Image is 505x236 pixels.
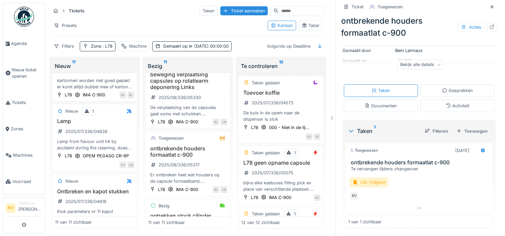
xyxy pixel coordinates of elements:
[92,108,94,114] div: 1
[148,71,227,91] h3: beweging verplaatsing capsules op rotatiearm deponering Links
[11,40,42,47] span: Agenda
[221,119,227,125] div: LM
[158,119,165,125] div: L78
[213,119,219,125] div: BL
[294,150,296,156] div: 1
[458,22,484,32] div: Acties
[454,127,490,136] div: Toevoegen
[397,60,444,70] div: Bekijk alle details
[348,127,419,135] div: Taken
[251,124,258,131] div: L78
[3,57,45,89] a: Nieuw ticket openen
[148,213,227,219] h3: optrekken stock cilinder
[221,186,227,193] div: LM
[176,186,198,193] div: IMA C-900
[148,104,227,117] div: De verplaatsing van de capsules gaat soms met schokken. speling op de geleiding van de cilinders....
[148,62,228,70] div: Bezig
[65,128,107,135] div: 2025/07/336/04838
[159,135,184,141] div: Toegewezen
[148,172,227,184] div: Er ontbreken heel wat houders op de capsule formaatband. preventief na te kijken. reinigen, er pl...
[269,124,309,131] div: 000 - Niet in de lij...
[12,99,42,106] span: Tickets
[51,41,77,51] div: Filters
[269,194,291,201] div: IMA C-900
[306,133,312,140] div: KV
[349,148,378,153] div: Toegewezen
[55,118,134,124] h3: Lamp
[241,160,320,166] h3: L78 geen opname capsule
[251,194,258,201] div: L78
[241,62,321,70] div: Te controleren
[55,138,134,151] div: Lamp from flavour unit hit by accident during the cleaning, does not working.
[342,47,496,54] div: Beni Lannaux
[83,153,129,159] div: OPEM PEGASO CR-8P
[3,116,45,142] a: Zones
[252,211,280,217] div: Taken gedaan
[241,219,280,226] div: 12 van 12 zichtbaar
[163,43,229,49] div: Gemaakt op
[6,203,16,213] li: NV
[294,211,296,217] div: 1
[119,92,126,98] div: KK
[351,159,490,166] h3: ontbrekende houders formaatlat c-900
[252,150,280,156] div: Taken gedaan
[101,44,112,49] span: : L78
[3,168,45,195] a: Voorraad
[349,177,388,187] div: Lijn Vrijgave
[200,6,218,16] div: Taken
[302,22,319,29] div: Tabel
[65,153,72,159] div: L78
[314,133,320,140] div: PS
[314,194,320,201] div: NV
[349,191,359,201] div: BV
[422,127,451,136] div: Filteren
[241,110,320,122] div: De buis in de opem naar de dispenser is stuk
[83,92,105,98] div: IMA C-900
[241,90,320,96] h3: Toevoer koffie
[65,92,72,98] div: L78
[6,201,42,217] a: NV Technicus[PERSON_NAME]
[3,30,45,57] a: Agenda
[220,6,268,15] div: Ticket aanmaken
[279,62,283,70] sup: 12
[55,62,135,70] div: Nieuw
[128,162,134,168] div: LM
[55,77,134,90] div: kartonnen worden niet goed gepakt er komt altijd dubbel mee of karton blijf hangen daardoor stopt...
[364,103,397,109] div: Documenten
[442,87,473,94] div: Gesprekken
[91,43,112,49] div: Zone
[264,41,313,51] div: Volgorde op Deadline
[55,219,92,226] div: 11 van 11 zichtbaar
[252,100,293,106] div: 2025/07/336/04573
[55,188,134,195] h3: Ontbreken en kapot stukken
[12,67,42,79] span: Nieuw ticket openen
[3,142,45,168] a: Machines
[148,219,185,226] div: 11 van 11 zichtbaar
[446,103,469,109] div: Activiteit
[159,162,200,168] div: 2025/08/336/05317
[129,43,147,49] div: Machine
[18,201,42,215] li: [PERSON_NAME]
[374,127,375,135] sup: 1
[371,87,390,94] div: Taken
[351,4,363,10] div: Ticket
[66,8,87,14] strong: Tickets
[159,203,170,209] div: Bezig
[65,198,106,205] div: 2025/07/336/04818
[213,186,219,193] div: BL
[351,166,490,172] div: Te vervangen tijdens changeover
[348,219,382,225] div: 1 van 1 zichtbaar
[164,62,167,70] sup: 11
[51,21,80,30] div: Presets
[12,178,42,185] span: Voorraad
[148,145,227,158] h3: ontbrekende houders formaatlat c-900
[377,4,403,10] div: Toegewezen
[252,80,280,86] div: Taken gedaan
[455,147,470,154] div: [DATE]
[3,89,45,116] a: Tickets
[176,119,198,125] div: IMA C-900
[14,7,34,27] img: Badge_color-CXgf-gQk.svg
[241,180,320,192] div: bijna elke keeboxes filling pick en place van verschillende plaatsen. vervangen van de zuignappen
[11,126,42,132] span: Zones
[72,62,75,70] sup: 11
